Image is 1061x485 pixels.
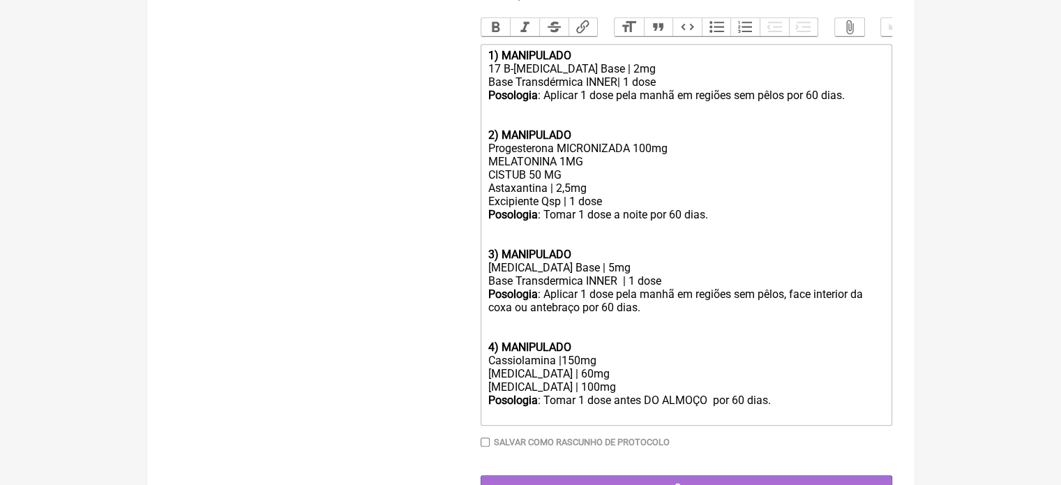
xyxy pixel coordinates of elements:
[488,142,884,195] div: Progesterona MICRONIZADA 100mg MELATONINA 1MG CISTUB 50 MG Astaxantina | 2,5mg
[488,261,884,274] div: [MEDICAL_DATA] Base | 5mg
[488,354,884,367] div: Cassiolamina |150mg
[539,18,569,36] button: Strikethrough
[488,89,884,128] div: : Aplicar 1 dose pela manhã em regiões sem pêlos por 60 dias.
[835,18,864,36] button: Attach Files
[730,18,760,36] button: Numbers
[488,380,884,394] div: [MEDICAL_DATA] | 100mg
[510,18,539,36] button: Italic
[488,248,571,261] strong: 3) MANIPULADO
[702,18,731,36] button: Bullets
[615,18,644,36] button: Heading
[760,18,789,36] button: Decrease Level
[488,128,571,142] strong: 2) MANIPULADO
[488,394,537,407] strong: Posologia
[488,341,571,354] strong: 4) MANIPULADO
[488,208,884,248] div: : Tomar 1 dose a noite por 60 dias.
[672,18,702,36] button: Code
[488,367,884,380] div: [MEDICAL_DATA] | 60mg
[488,394,884,420] div: : Tomar 1 dose antes DO ALMOÇO por 60 dias.
[488,288,884,341] div: : Aplicar 1 dose pela manhã em regiões sem pêlos, face interior da coxa ou antebraço por 60 dias.
[488,195,884,208] div: Excipiente Qsp | 1 dose
[481,18,511,36] button: Bold
[488,62,884,75] div: 17 B-[MEDICAL_DATA] Base | 2mg
[881,18,910,36] button: Undo
[488,208,537,221] strong: Posologia
[569,18,598,36] button: Link
[488,274,884,288] div: Base Transdermica INNER | 1 dose
[789,18,818,36] button: Increase Level
[488,75,884,89] div: Base Transdérmica INNER| 1 dose
[488,89,537,102] strong: Posologia
[488,49,571,62] strong: 1) MANIPULADO
[494,437,670,447] label: Salvar como rascunho de Protocolo
[488,288,537,301] strong: Posologia
[644,18,673,36] button: Quote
